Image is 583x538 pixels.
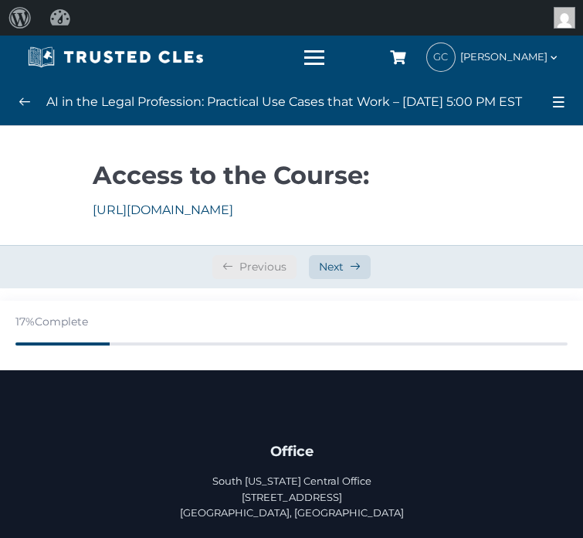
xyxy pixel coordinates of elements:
a: [URL][DOMAIN_NAME] [93,203,233,217]
span: Next [319,260,344,274]
span: Complete [35,315,88,329]
img: Trusted CLEs [23,46,208,69]
h2: Access to the Course: [93,151,491,200]
h4: Office [23,440,560,464]
a: South [US_STATE] Central Office[STREET_ADDRESS][GEOGRAPHIC_DATA], [GEOGRAPHIC_DATA] [180,475,404,519]
a: Next [309,255,371,279]
span: [PERSON_NAME] [460,49,560,65]
div: 17% [15,313,568,330]
div: AI in the Legal Profession: Practical Use Cases that Work – [DATE] 5:00 PM EST [46,92,522,112]
span: GC [427,43,455,71]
